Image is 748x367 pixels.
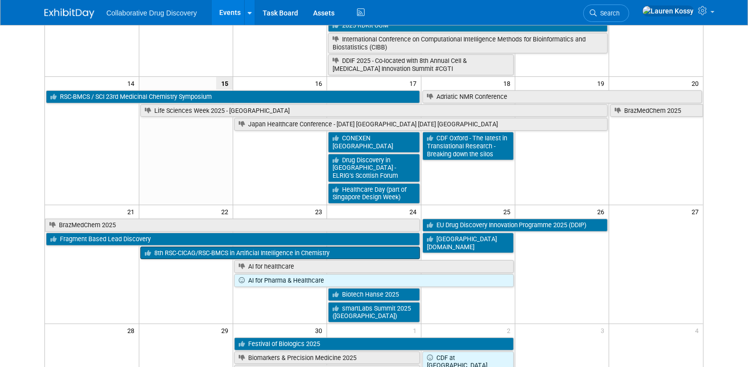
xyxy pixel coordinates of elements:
a: Festival of Biologics 2025 [234,338,514,351]
a: International Conference on Computational Intelligence Methods for Bioinformatics and Biostatisti... [328,33,608,53]
span: 16 [314,77,327,89]
a: AI for healthcare [234,260,514,273]
span: 28 [126,324,139,337]
span: 4 [694,324,703,337]
span: 17 [408,77,421,89]
a: Drug Discovery in [GEOGRAPHIC_DATA] - ELRIG’s Scottish Forum [328,154,419,182]
a: 2025 RDKit UGM [328,19,608,32]
a: EU Drug Discovery Innovation Programme 2025 (DDIP) [422,219,608,232]
a: Biomarkers & Precision Medicine 2025 [234,352,420,365]
span: 2 [506,324,515,337]
a: [GEOGRAPHIC_DATA][DOMAIN_NAME] [422,233,514,253]
span: 14 [126,77,139,89]
a: Adriatic NMR Conference [422,90,702,103]
span: 18 [502,77,515,89]
a: Life Sciences Week 2025 - [GEOGRAPHIC_DATA] [140,104,608,117]
span: 25 [502,205,515,218]
span: 20 [691,77,703,89]
span: 19 [596,77,609,89]
a: 8th RSC-CICAG/RSC-BMCS in Artificial Intelligence in Chemistry [140,247,420,260]
span: Search [597,9,620,17]
a: AI for Pharma & Healthcare [234,274,514,287]
span: 1 [412,324,421,337]
a: BrazMedChem 2025 [45,219,420,232]
a: CONEXEN [GEOGRAPHIC_DATA] [328,132,419,152]
a: Biotech Hanse 2025 [328,288,419,301]
a: CDF Oxford - The latest in Translational Research - Breaking down the silos [422,132,514,160]
span: Collaborative Drug Discovery [106,9,197,17]
a: Search [583,4,629,22]
span: 22 [220,205,233,218]
img: Lauren Kossy [642,5,694,16]
a: DDIF 2025 - Co-located with 8th Annual Cell & [MEDICAL_DATA] Innovation Summit #CGTI [328,54,514,75]
span: 26 [596,205,609,218]
span: 30 [314,324,327,337]
a: BrazMedChem 2025 [610,104,703,117]
a: RSC-BMCS / SCI 23rd Medicinal Chemistry Symposium [46,90,420,103]
a: Healthcare Day (part of Singapore Design Week) [328,183,419,204]
a: Fragment Based Lead Discovery [46,233,420,246]
span: 15 [216,77,233,89]
a: Japan Healthcare Conference - [DATE] [GEOGRAPHIC_DATA] [DATE] [GEOGRAPHIC_DATA] [234,118,608,131]
span: 27 [691,205,703,218]
span: 23 [314,205,327,218]
span: 3 [600,324,609,337]
a: smartLabs Summit 2025 ([GEOGRAPHIC_DATA]) [328,302,419,323]
span: 29 [220,324,233,337]
span: 24 [408,205,421,218]
span: 21 [126,205,139,218]
img: ExhibitDay [44,8,94,18]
